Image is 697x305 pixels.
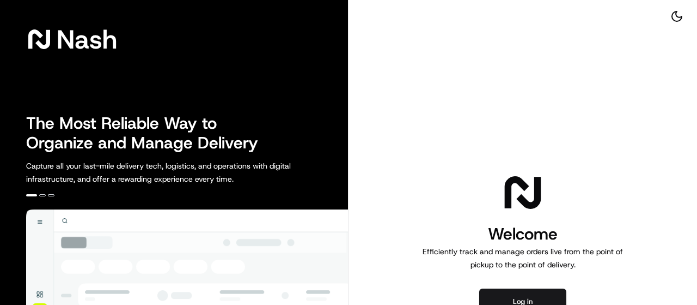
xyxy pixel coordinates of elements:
span: Nash [57,28,117,50]
h2: The Most Reliable Way to Organize and Manage Delivery [26,113,270,153]
p: Efficiently track and manage orders live from the point of pickup to the point of delivery. [418,245,627,271]
h1: Welcome [418,223,627,245]
p: Capture all your last-mile delivery tech, logistics, and operations with digital infrastructure, ... [26,159,340,186]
